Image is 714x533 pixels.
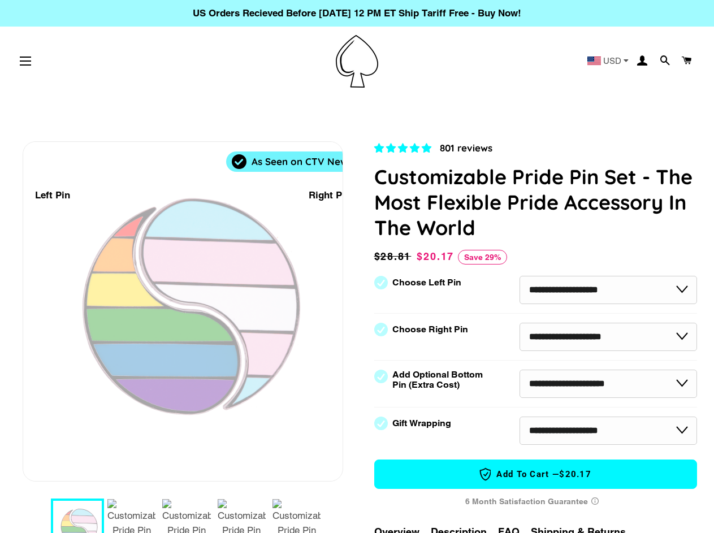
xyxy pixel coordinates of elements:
[392,418,451,428] label: Gift Wrapping
[603,57,621,65] span: USD
[23,142,343,481] div: 1 / 7
[374,491,698,512] div: 6 Month Satisfaction Guarantee
[374,142,434,154] span: 4.83 stars
[374,460,698,489] button: Add to Cart —$20.17
[392,324,468,335] label: Choose Right Pin
[374,249,414,265] span: $28.81
[440,142,492,154] span: 801 reviews
[392,370,487,390] label: Add Optional Bottom Pin (Extra Cost)
[392,467,680,482] span: Add to Cart —
[374,164,698,240] h1: Customizable Pride Pin Set - The Most Flexible Pride Accessory In The World
[392,278,461,288] label: Choose Left Pin
[336,35,378,88] img: Pin-Ace
[309,188,350,203] div: Right Pin
[559,469,591,480] span: $20.17
[417,250,454,262] span: $20.17
[458,250,507,265] span: Save 29%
